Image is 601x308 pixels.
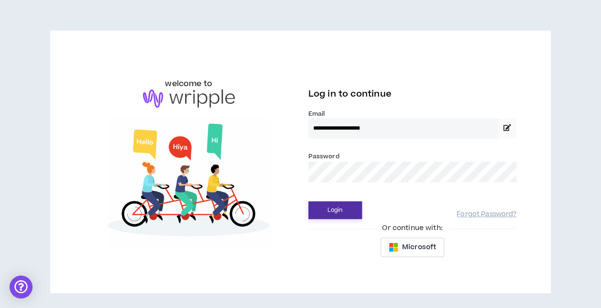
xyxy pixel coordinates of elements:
img: logo-brand.png [143,89,235,108]
h6: welcome to [165,78,212,89]
label: Password [308,152,339,161]
label: Email [308,110,517,118]
button: Microsoft [381,238,444,257]
a: Forgot Password? [457,210,516,219]
span: Microsoft [402,242,436,253]
button: Login [308,201,362,219]
img: Welcome to Wripple [85,117,293,246]
span: Log in to continue [308,88,392,100]
div: Open Intercom Messenger [10,275,33,298]
span: Or continue with: [375,223,449,233]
